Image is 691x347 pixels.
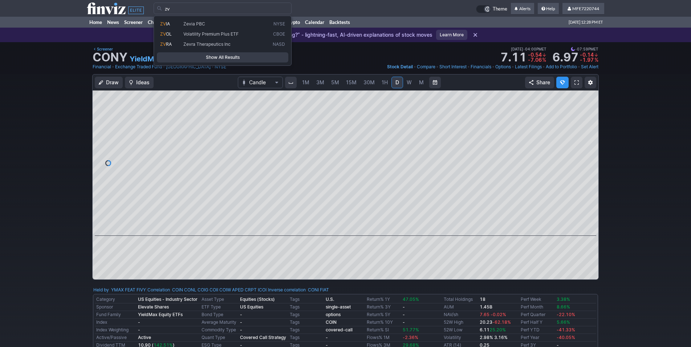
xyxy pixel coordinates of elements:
span: MFE7220744 [572,6,599,11]
td: Total Holdings [442,296,478,303]
td: Perf YTD [519,326,555,334]
a: APED [232,286,244,294]
span: Stock Detail [387,64,413,69]
b: - [240,319,242,325]
a: FIAT [320,286,329,294]
span: OL [166,31,172,37]
b: Elevate Shares [138,304,169,310]
a: NYSE [215,63,226,70]
a: 1H [378,77,391,88]
a: Inverse correlation [268,287,306,292]
span: • [211,63,214,70]
span: IA [166,21,170,27]
td: Index [95,319,137,326]
td: Tags [288,311,324,319]
a: MFE7220744 [562,3,604,15]
a: [GEOGRAPHIC_DATA] [166,63,211,70]
a: Short Interest [439,63,467,70]
a: Compare [417,63,435,70]
span: -7.06 [528,57,542,63]
b: - [138,319,140,325]
span: Candle [249,79,272,86]
a: Options [495,63,511,70]
a: U.S. [326,296,334,302]
a: Set Alert [581,63,598,70]
td: Return% 5Y [365,311,401,319]
a: COIN [172,286,183,294]
td: Average Maturity [200,319,239,326]
span: • [492,63,495,70]
span: Zevra Therapeutics Inc [183,41,231,47]
span: ZV [160,21,166,27]
span: Theme [493,5,507,13]
span: % [542,57,546,63]
a: Stock Detail [387,63,413,70]
a: Financial [93,63,111,70]
a: Fullscreen [571,77,582,88]
span: 25.20% [489,327,506,332]
input: Search [154,3,292,14]
span: NYSE [273,21,285,27]
b: - [326,335,328,340]
td: Category [95,296,137,303]
span: -0.14 [580,52,594,58]
b: options [326,312,341,317]
b: single-asset [326,304,351,310]
span: -0.02% [491,312,506,317]
span: • [542,63,545,70]
b: US Equities [240,304,263,310]
span: Show All Results [160,54,285,61]
span: • [578,63,580,70]
td: Index Weighting [95,326,137,334]
button: Interval [285,77,297,88]
h1: CONY [93,52,127,63]
b: COIN [326,319,337,325]
a: YieldMax COIN Option Income Strategy ETF [130,54,285,64]
span: [DATE] 04:00PM ET [511,46,546,52]
span: 30M [363,79,375,85]
td: Fund Family [95,311,137,319]
a: COII [210,286,218,294]
td: Perf Half Y [519,319,555,326]
td: Perf Quarter [519,311,555,319]
td: Tags [288,334,324,342]
div: : [93,286,146,294]
a: YMAX [111,286,124,294]
button: Explore new features [556,77,569,88]
span: RA [166,41,172,47]
a: 30M [360,77,378,88]
td: ETF Type [200,303,239,311]
a: Help [538,3,559,15]
span: 5.66% [557,319,570,325]
a: FIVY [137,286,146,294]
span: Share [536,79,550,86]
b: 1.45B [480,304,492,310]
b: - [403,304,405,310]
td: Return% SI [365,326,401,334]
td: 52W Low [442,326,478,334]
b: - [403,312,405,317]
b: - [138,327,140,332]
a: Backtests [327,17,353,28]
span: [DATE] 12:28 PM ET [569,17,603,28]
span: M [419,79,424,85]
span: NASD [273,41,285,48]
button: Ideas [125,77,154,88]
span: -0.54 [528,52,542,58]
a: 3M [313,77,328,88]
td: Bond Type [200,311,239,319]
button: Chart Type [238,77,283,88]
td: AUM [442,303,478,311]
td: Tags [288,303,324,311]
a: 1M [299,77,313,88]
td: 52W High [442,319,478,326]
b: - [240,312,242,317]
span: 3M [316,79,324,85]
button: Chart Settings [585,77,596,88]
a: 5M [328,77,342,88]
td: Return% 3Y [365,303,401,311]
span: -1.97 [580,57,594,63]
button: Share [525,77,554,88]
td: Perf Month [519,303,555,311]
a: W [403,77,415,88]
